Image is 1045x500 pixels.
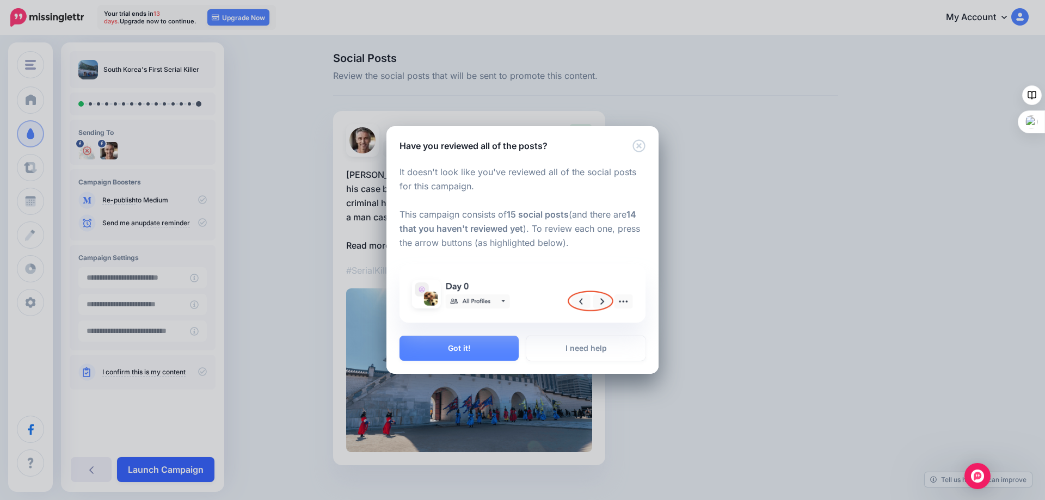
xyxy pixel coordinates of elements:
[507,209,569,220] b: 15 social posts
[526,336,646,361] a: I need help
[399,139,548,152] h5: Have you reviewed all of the posts?
[399,165,646,264] p: It doesn't look like you've reviewed all of the social posts for this campaign. This campaign con...
[964,463,991,489] div: Open Intercom Messenger
[406,271,639,316] img: campaign-review-cycle-through-posts.png
[399,336,519,361] button: Got it!
[399,209,636,234] b: 14 that you haven't reviewed yet
[632,139,646,153] button: Close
